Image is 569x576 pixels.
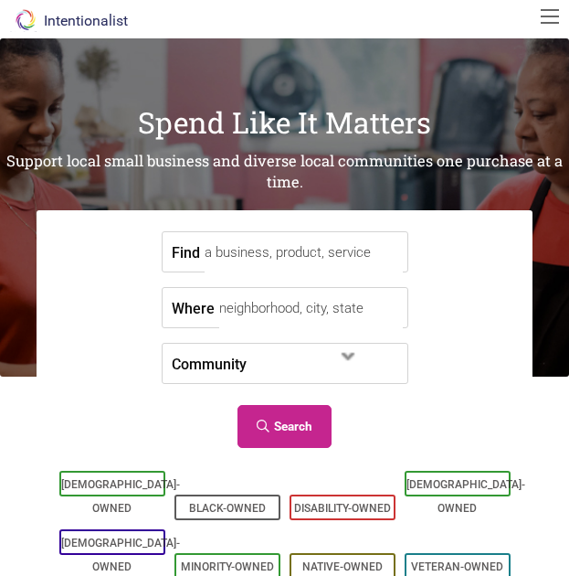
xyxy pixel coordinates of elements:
[181,560,274,573] a: Minority-Owned
[302,560,383,573] a: Native-Owned
[237,405,332,448] a: Search
[172,344,247,383] label: Community
[172,288,215,327] label: Where
[61,537,180,573] a: [DEMOGRAPHIC_DATA]-Owned
[219,288,403,329] input: neighborhood, city, state
[406,478,525,515] a: [DEMOGRAPHIC_DATA]-Owned
[61,478,180,515] a: [DEMOGRAPHIC_DATA]-Owned
[189,502,266,515] a: Black-Owned
[294,502,391,515] a: Disability-Owned
[7,12,128,29] a: Intentionalist
[172,232,200,272] label: Find
[205,232,403,273] input: a business, product, service
[411,560,503,573] a: Veteran-Owned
